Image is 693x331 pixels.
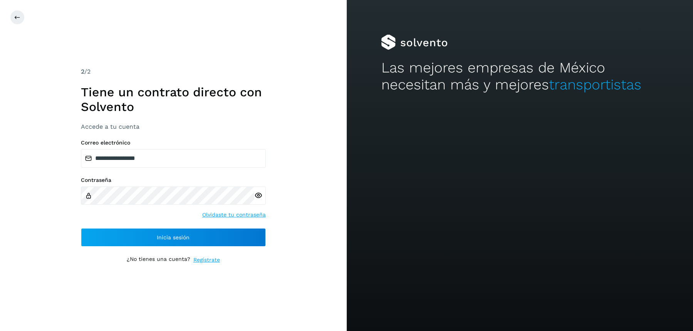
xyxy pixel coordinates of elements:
[81,177,266,183] label: Contraseña
[193,256,220,264] a: Regístrate
[81,85,266,114] h1: Tiene un contrato directo con Solvento
[549,76,641,93] span: transportistas
[127,256,190,264] p: ¿No tienes una cuenta?
[81,68,84,75] span: 2
[381,59,658,94] h2: Las mejores empresas de México necesitan más y mejores
[81,67,266,76] div: /2
[81,123,266,130] h3: Accede a tu cuenta
[81,139,266,146] label: Correo electrónico
[202,211,266,219] a: Olvidaste tu contraseña
[157,235,190,240] span: Inicia sesión
[81,228,266,247] button: Inicia sesión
